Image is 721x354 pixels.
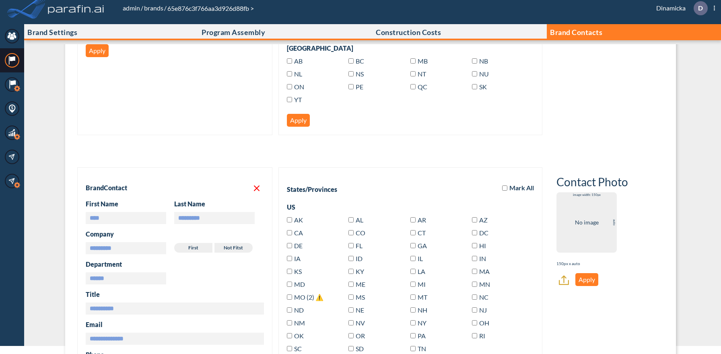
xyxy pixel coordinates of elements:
span: Alberta(Canada) [294,57,303,65]
div: Dinamicka [644,1,715,15]
input: AL [348,217,354,222]
span: Alabama(US) [356,216,363,224]
input: BC [348,58,354,64]
input: PE [348,84,354,89]
input: SK [472,84,477,89]
span: Oklahoma(US) [294,332,304,340]
span: Maryland(US) [294,280,305,288]
span: Alaska(US) [294,216,303,224]
span: South Dakota(US) [356,345,364,352]
span: Arizona(US) [479,216,488,224]
span: Prince Edward Island(Canada) [356,83,363,91]
span: Florida(US) [356,242,363,249]
li: / [143,3,167,13]
span: Hawaii(US) [479,242,486,249]
h3: Last Name [174,200,263,208]
span: North Carolina(US) [479,293,488,301]
span: South Carolina(US) [294,345,302,352]
span: District of Columbia(US) [479,229,488,237]
span: Rhode Island(US) [479,332,485,340]
button: Apply [287,114,310,127]
button: Delete contact [249,182,264,193]
span: North Dakota(US) [294,306,304,314]
p: Brand Settings [27,28,77,36]
input: IA [287,256,292,261]
span: 65e876c3f766aa3d926d88fb > [167,4,255,12]
input: IL [410,256,416,261]
span: Nevada(US) [356,319,365,327]
input: YT [287,97,292,102]
span: Ohio(US) [479,319,489,327]
input: FL [348,243,354,248]
input: MB [410,58,416,64]
label: Not fitst [214,243,253,253]
span: Nebraska(US) [356,306,364,314]
span: New Mexico(US) [294,319,305,327]
input: CT [410,230,416,235]
input: PA [410,333,416,338]
input: AZ [472,217,477,222]
input: AK [287,217,292,222]
h3: Email [86,321,264,329]
input: IN [472,256,477,261]
input: MS [348,294,354,300]
input: AR [410,217,416,222]
input: QC [410,84,416,89]
span: Pennsylvania(US) [418,332,426,340]
button: Brand Settings [24,24,198,40]
input: ME [348,282,354,287]
p: Construction Costs [376,28,441,36]
label: First [174,243,212,253]
div: US [287,203,534,211]
input: NJ [472,307,477,313]
span: Kentucky(US) [356,268,364,275]
span: Idaho(US) [356,255,363,262]
input: NL [287,71,292,76]
input: MI [410,282,416,287]
p: 150px x auto [556,261,580,267]
input: MN [472,282,477,287]
h3: Contact Photo [556,175,628,189]
input: OR [348,333,354,338]
input: KY [348,269,354,274]
input: NE [348,307,354,313]
input: NM [287,320,292,325]
span: Delaware(US) [294,242,303,249]
button: Apply [575,273,598,286]
input: SD [348,346,354,351]
input: AB [287,58,292,64]
input: ID [348,256,354,261]
span: Saskatchewan(Canada) [479,83,487,91]
input: CO [348,230,354,235]
h3: Company [86,230,264,238]
input: NH [410,307,416,313]
h3: Title [86,290,264,298]
li: / [122,3,143,13]
input: NB [472,58,477,64]
a: brands [143,4,164,12]
input: RI [472,333,477,338]
input: NC [472,294,477,300]
span: Iowa(US) [294,255,301,262]
span: Nova Scotia(Canada) [356,70,364,78]
span: Illinois(US) [418,255,423,262]
input: MO (2) ⚠️ [287,294,292,300]
div: No image [556,192,617,253]
input: ON [287,84,292,89]
span: New Jersey(US) [479,306,487,314]
span: New Hampshire(US) [418,306,427,314]
span: Maine(US) [356,280,365,288]
span: Mississippi(US) [356,293,365,301]
span: Manitoba(Canada) [418,57,428,65]
span: Yukon(Canada) [294,96,302,103]
button: Apply [86,44,109,57]
span: Quebec(Canada) [418,83,427,91]
span: Ontario(Canada) [294,83,304,91]
h3: First Name [86,200,174,208]
span: Connecticut(US) [418,229,426,237]
span: Newfoundland and Labrador(Canada) [294,70,302,78]
p: Program Assembly [202,28,265,36]
input: NV [348,320,354,325]
span: Michigan(US) [418,280,426,288]
input: NU [472,71,477,76]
